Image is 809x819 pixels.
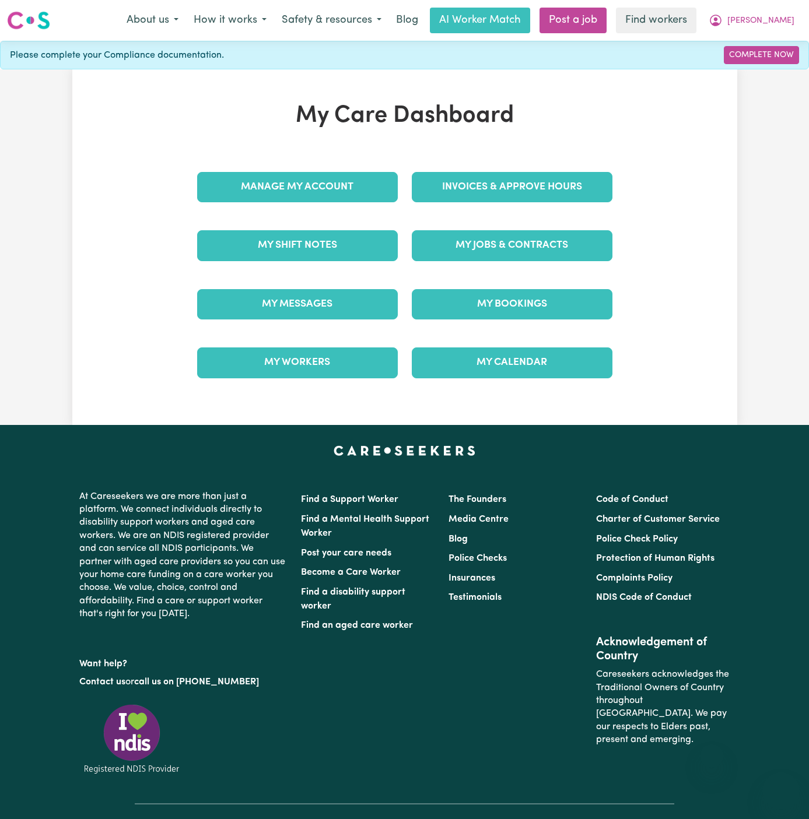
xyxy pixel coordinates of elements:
[119,8,186,33] button: About us
[274,8,389,33] button: Safety & resources
[7,10,50,31] img: Careseekers logo
[727,15,794,27] span: [PERSON_NAME]
[412,289,612,319] a: My Bookings
[596,554,715,563] a: Protection of Human Rights
[334,446,475,455] a: Careseekers home page
[430,8,530,33] a: AI Worker Match
[79,653,287,670] p: Want help?
[701,8,802,33] button: My Account
[596,635,730,663] h2: Acknowledgement of Country
[301,588,405,611] a: Find a disability support worker
[197,289,398,319] a: My Messages
[10,48,224,62] span: Please complete your Compliance documentation.
[412,347,612,378] a: My Calendar
[449,593,502,602] a: Testimonials
[449,554,507,563] a: Police Checks
[700,744,723,768] iframe: Close message
[762,772,800,810] iframe: Button to launch messaging window
[412,172,612,202] a: Invoices & Approve Hours
[449,495,506,504] a: The Founders
[449,515,509,524] a: Media Centre
[412,230,612,261] a: My Jobs & Contracts
[596,535,678,544] a: Police Check Policy
[79,677,125,687] a: Contact us
[197,347,398,378] a: My Workers
[301,568,401,577] a: Become a Care Worker
[596,593,692,602] a: NDIS Code of Conduct
[540,8,607,33] a: Post a job
[134,677,259,687] a: call us on [PHONE_NUMBER]
[79,486,287,625] p: At Careseekers we are more than just a platform. We connect individuals directly to disability su...
[197,230,398,261] a: My Shift Notes
[79,702,184,775] img: Registered NDIS provider
[389,8,425,33] a: Blog
[7,7,50,34] a: Careseekers logo
[301,515,429,538] a: Find a Mental Health Support Worker
[79,671,287,693] p: or
[596,574,673,583] a: Complaints Policy
[596,663,730,751] p: Careseekers acknowledges the Traditional Owners of Country throughout [GEOGRAPHIC_DATA]. We pay o...
[186,8,274,33] button: How it works
[596,515,720,524] a: Charter of Customer Service
[197,172,398,202] a: Manage My Account
[449,535,468,544] a: Blog
[301,495,398,504] a: Find a Support Worker
[190,102,619,130] h1: My Care Dashboard
[616,8,696,33] a: Find workers
[724,46,799,64] a: Complete Now
[301,621,413,630] a: Find an aged care worker
[596,495,668,504] a: Code of Conduct
[449,574,495,583] a: Insurances
[301,549,391,558] a: Post your care needs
